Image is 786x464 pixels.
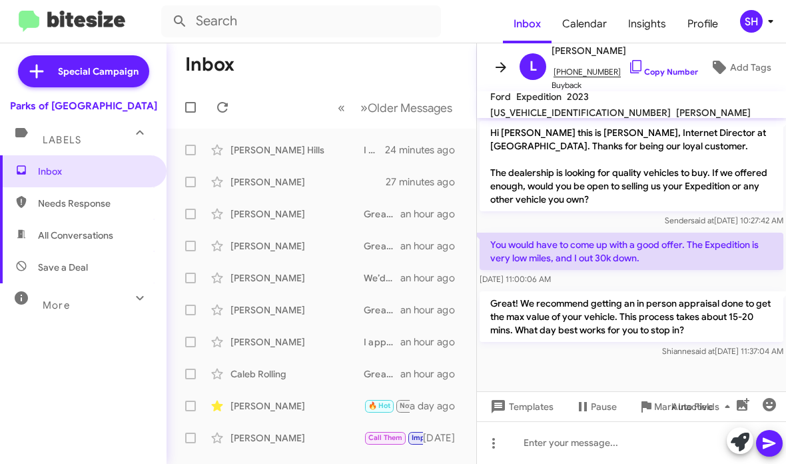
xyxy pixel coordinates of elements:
[364,143,386,157] div: I understand. However, the best way to determine value is through an in-person appraisal. If you ...
[412,433,446,442] span: Important
[364,207,400,221] div: Great! We recommend getting an in person appraisal done to get the max value of your vehicle. Thi...
[516,91,562,103] span: Expedition
[400,303,466,317] div: an hour ago
[665,215,783,225] span: Sender [DATE] 10:27:42 AM
[230,239,364,253] div: [PERSON_NAME]
[662,346,783,356] span: Shianne [DATE] 11:37:04 AM
[364,430,423,445] div: That's the latest appraisal amount. The more the better
[185,54,234,75] h1: Inbox
[364,398,410,413] div: Let me see what I can do, let me touch base with my Managers!
[43,134,81,146] span: Labels
[567,91,589,103] span: 2023
[38,165,151,178] span: Inbox
[386,143,466,157] div: 24 minutes ago
[671,395,735,419] span: Auto Fields
[400,271,466,285] div: an hour ago
[591,395,617,419] span: Pause
[552,5,617,43] a: Calendar
[698,55,782,79] button: Add Tags
[400,367,466,381] div: an hour ago
[368,101,452,115] span: Older Messages
[230,207,364,221] div: [PERSON_NAME]
[488,395,554,419] span: Templates
[677,5,729,43] a: Profile
[330,94,460,121] nav: Page navigation example
[43,299,70,311] span: More
[230,367,364,381] div: Caleb Rolling
[617,5,677,43] a: Insights
[730,55,771,79] span: Add Tags
[530,56,537,77] span: L
[364,175,386,189] div: We can help provide options and discuss your lease situation. Would you like to book an appointme...
[10,99,157,113] div: Parks of [GEOGRAPHIC_DATA]
[364,367,400,381] div: Great! When is the best day for you to stop in and get an in person appraisal? This process takes...
[410,399,466,413] div: a day ago
[360,99,368,116] span: »
[503,5,552,43] a: Inbox
[330,94,353,121] button: Previous
[400,207,466,221] div: an hour ago
[480,121,783,211] p: Hi [PERSON_NAME] this is [PERSON_NAME], Internet Director at [GEOGRAPHIC_DATA]. Thanks for being ...
[691,346,715,356] span: said at
[338,99,345,116] span: «
[729,10,771,33] button: SH
[352,94,460,121] button: Next
[628,67,698,77] a: Copy Number
[368,401,391,410] span: 🔥 Hot
[477,395,564,419] button: Templates
[400,239,466,253] div: an hour ago
[368,433,403,442] span: Call Them
[230,271,364,285] div: [PERSON_NAME]
[364,239,400,253] div: Great! We recommend getting an in person appraisal done to get the max value of your vehicle. Thi...
[423,431,466,445] div: [DATE]
[364,303,400,317] div: Great! We recommend getting an in person appraisal done to get the max value of your vehicle. Thi...
[38,197,151,210] span: Needs Response
[480,291,783,342] p: Great! We recommend getting an in person appraisal done to get the max value of your vehicle. Thi...
[230,335,364,349] div: [PERSON_NAME]
[230,303,364,317] div: [PERSON_NAME]
[364,335,400,349] div: I appreciate the response! We do recommend an in person appraisal to get the max value of your ve...
[230,399,364,413] div: [PERSON_NAME]
[386,175,466,189] div: 27 minutes ago
[691,215,714,225] span: said at
[230,431,364,445] div: [PERSON_NAME]
[627,395,723,419] button: Mark Inactive
[400,335,466,349] div: an hour ago
[230,143,364,157] div: [PERSON_NAME] Hills
[161,5,441,37] input: Search
[364,271,400,285] div: We’d be more than happy to do an in person appraisal on your vehicle - this way we can get the ma...
[676,107,751,119] span: [PERSON_NAME]
[552,79,698,92] span: Buyback
[490,91,511,103] span: Ford
[58,65,139,78] span: Special Campaign
[18,55,149,87] a: Special Campaign
[480,233,783,270] p: You would have to come up with a good offer. The Expedition is very low miles, and I out 30k down.
[400,401,451,410] span: Not-Interested
[38,261,88,274] span: Save a Deal
[564,395,627,419] button: Pause
[740,10,763,33] div: SH
[552,43,698,59] span: [PERSON_NAME]
[490,107,671,119] span: [US_VEHICLE_IDENTIFICATION_NUMBER]
[230,175,364,189] div: [PERSON_NAME]
[661,395,746,419] button: Auto Fields
[480,274,551,284] span: [DATE] 11:00:06 AM
[38,229,113,242] span: All Conversations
